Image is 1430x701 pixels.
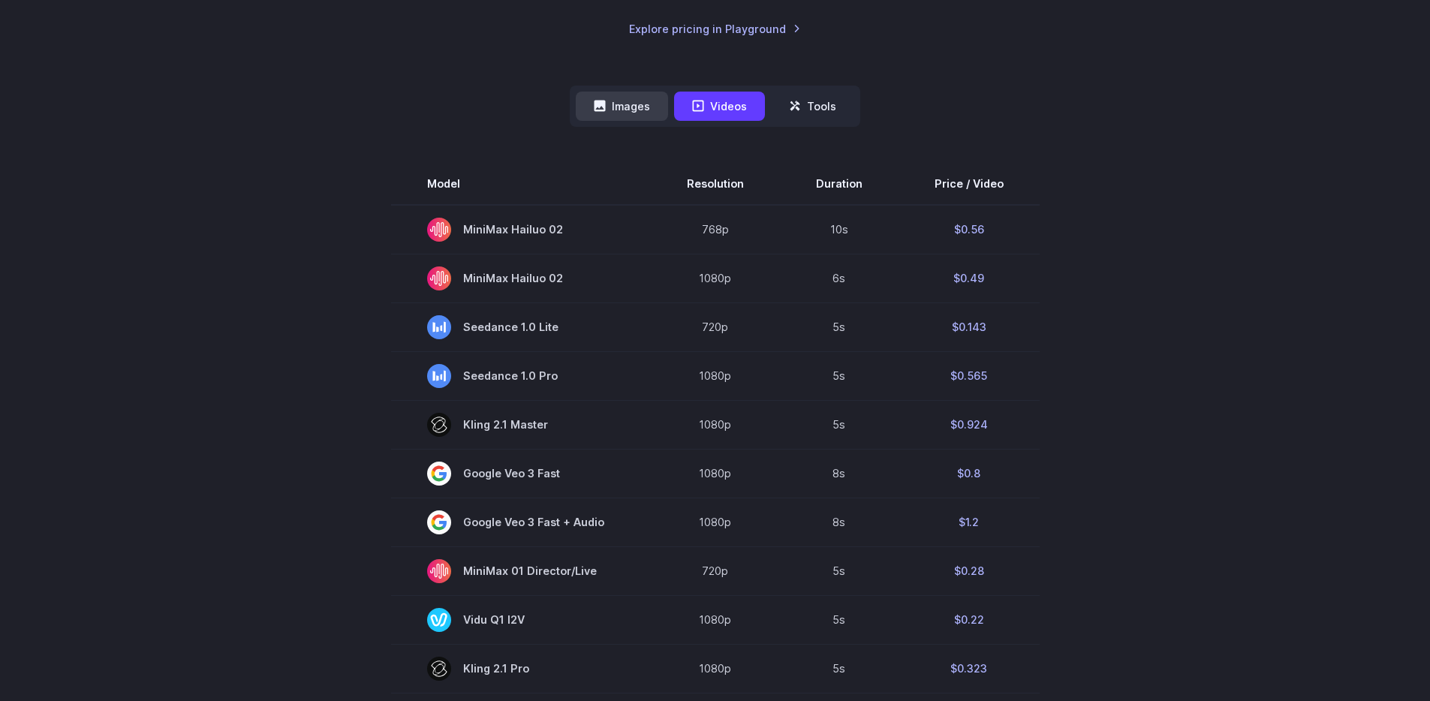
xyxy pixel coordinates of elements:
td: 1080p [651,498,780,546]
td: 5s [780,546,899,595]
td: 5s [780,644,899,693]
span: Seedance 1.0 Lite [427,315,615,339]
td: 1080p [651,254,780,302]
td: $0.22 [899,595,1040,644]
td: 10s [780,205,899,254]
span: MiniMax Hailuo 02 [427,266,615,290]
td: 8s [780,449,899,498]
td: 720p [651,546,780,595]
span: Kling 2.1 Master [427,413,615,437]
td: $0.8 [899,449,1040,498]
td: 6s [780,254,899,302]
span: Kling 2.1 Pro [427,657,615,681]
td: $0.323 [899,644,1040,693]
td: 1080p [651,595,780,644]
td: $0.28 [899,546,1040,595]
td: $0.49 [899,254,1040,302]
td: 1080p [651,351,780,400]
th: Price / Video [899,163,1040,205]
td: 1080p [651,644,780,693]
th: Duration [780,163,899,205]
th: Resolution [651,163,780,205]
td: $0.56 [899,205,1040,254]
td: 768p [651,205,780,254]
td: 1080p [651,400,780,449]
td: $0.565 [899,351,1040,400]
button: Videos [674,92,765,121]
td: 8s [780,498,899,546]
button: Tools [771,92,854,121]
button: Images [576,92,668,121]
td: $1.2 [899,498,1040,546]
td: $0.924 [899,400,1040,449]
th: Model [391,163,651,205]
td: $0.143 [899,302,1040,351]
span: Google Veo 3 Fast [427,462,615,486]
td: 5s [780,302,899,351]
td: 5s [780,595,899,644]
td: 5s [780,351,899,400]
td: 1080p [651,449,780,498]
span: Vidu Q1 I2V [427,608,615,632]
span: Seedance 1.0 Pro [427,364,615,388]
td: 720p [651,302,780,351]
span: Google Veo 3 Fast + Audio [427,510,615,534]
span: MiniMax Hailuo 02 [427,218,615,242]
td: 5s [780,400,899,449]
span: MiniMax 01 Director/Live [427,559,615,583]
a: Explore pricing in Playground [629,20,801,38]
